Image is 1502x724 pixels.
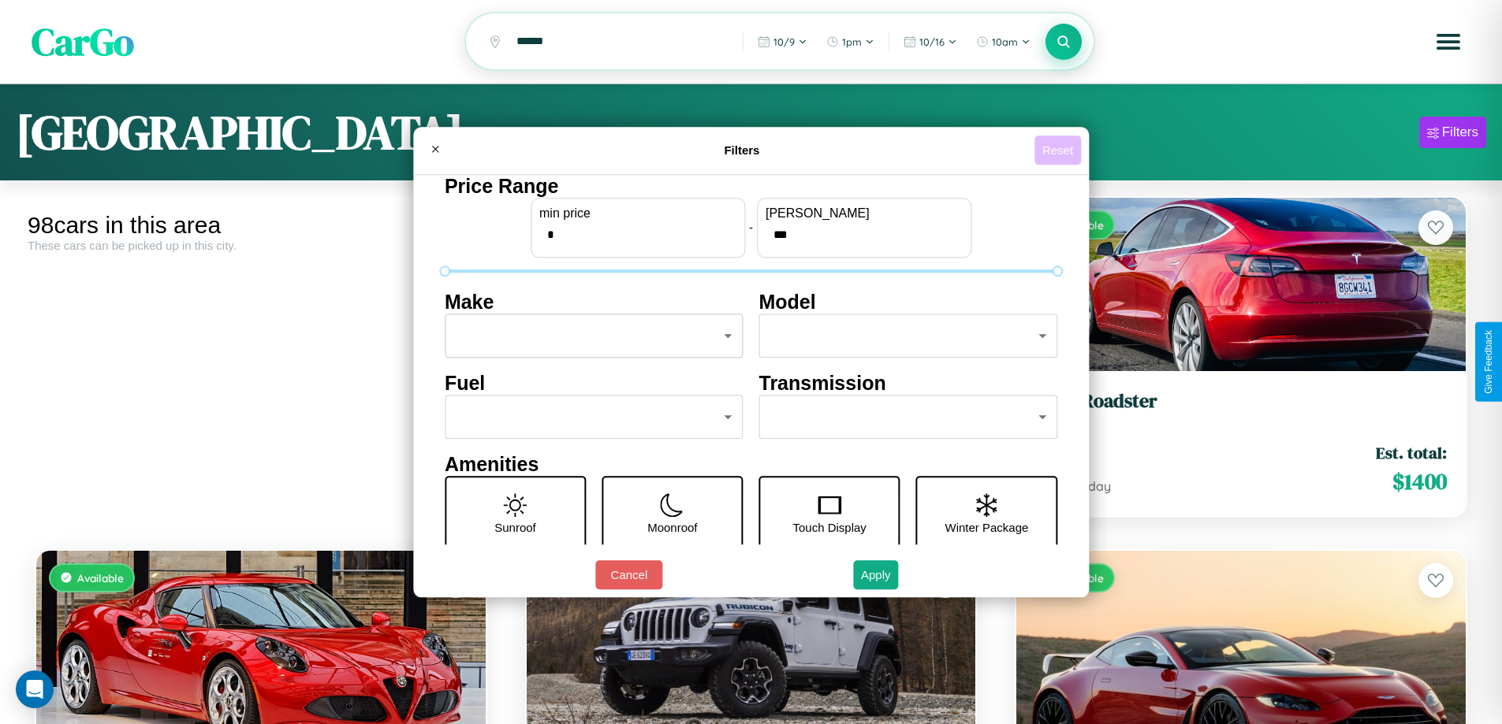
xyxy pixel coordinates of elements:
[16,670,54,708] div: Open Intercom Messenger
[992,35,1018,48] span: 10am
[773,35,795,48] span: 10 / 9
[1078,478,1111,494] span: / day
[539,206,736,221] label: min price
[449,143,1034,157] h4: Filters
[445,372,744,395] h4: Fuel
[919,35,945,48] span: 10 / 16
[968,29,1038,54] button: 10am
[750,29,815,54] button: 10/9
[1483,330,1494,394] div: Give Feedback
[595,560,662,589] button: Cancel
[77,571,124,585] span: Available
[1419,117,1486,148] button: Filters
[445,453,1057,476] h4: Amenities
[494,517,536,538] p: Sunroof
[759,291,1058,314] h4: Model
[1034,136,1081,165] button: Reset
[1426,20,1470,64] button: Open menu
[1442,124,1478,140] div: Filters
[945,517,1029,538] p: Winter Package
[445,175,1057,198] h4: Price Range
[16,100,464,165] h1: [GEOGRAPHIC_DATA]
[853,560,899,589] button: Apply
[759,372,1058,395] h4: Transmission
[896,29,965,54] button: 10/16
[1376,441,1447,464] span: Est. total:
[749,217,753,238] p: -
[32,16,134,68] span: CarGo
[1392,466,1447,497] span: $ 1400
[766,206,963,221] label: [PERSON_NAME]
[792,517,866,538] p: Touch Display
[28,239,494,252] div: These cars can be picked up in this city.
[445,291,744,314] h4: Make
[1035,390,1447,413] h3: Tesla Roadster
[842,35,862,48] span: 1pm
[647,517,697,538] p: Moonroof
[818,29,882,54] button: 1pm
[1035,390,1447,429] a: Tesla Roadster2020
[28,212,494,239] div: 98 cars in this area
